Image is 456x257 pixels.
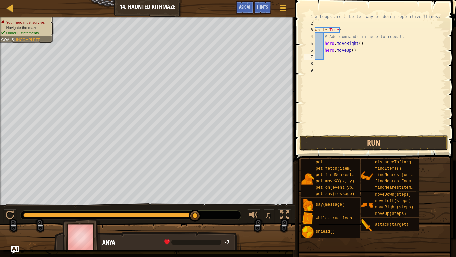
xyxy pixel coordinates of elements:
span: findItems() [375,166,401,171]
span: findNearestEnemy() [375,179,418,184]
img: portrait.png [361,219,373,231]
button: ♫ [264,209,275,223]
span: pet.say(message) [316,192,354,196]
span: attack(target) [375,222,409,227]
img: portrait.png [301,226,314,238]
span: findNearest(units) [375,173,418,177]
span: shield() [316,229,335,234]
div: 5 [304,40,315,47]
span: -7 [225,238,229,246]
span: pet.fetch(item) [316,166,352,171]
img: portrait.png [361,170,373,182]
button: Ask AI [236,1,254,14]
button: Adjust volume [247,209,260,223]
img: portrait.png [301,199,314,211]
button: Ctrl + P: Play [3,209,17,223]
img: thang_avatar_frame.png [62,219,101,256]
span: Ask AI [239,4,250,10]
img: portrait.png [301,173,314,185]
span: moveUp(steps) [375,211,406,216]
div: 9 [304,67,315,74]
span: distanceTo(target) [375,160,418,165]
div: health: -6.80 / 183 [164,239,229,245]
div: 6 [304,47,315,54]
button: Ask AI [11,246,19,254]
span: moveLeft(steps) [375,199,411,203]
li: Your hero must survive. [1,20,50,25]
span: : [14,37,16,42]
span: while-true loop [316,216,352,221]
li: Under 6 statements. [1,30,50,36]
span: pet [316,160,323,165]
span: pet.on(eventType, handler) [316,185,378,190]
span: pet.findNearestByType(type) [316,173,381,177]
div: 7 [304,54,315,60]
img: portrait.png [361,199,373,211]
div: Anya [102,238,234,247]
div: 2 [304,20,315,27]
span: findNearestItem() [375,185,416,190]
div: 8 [304,60,315,67]
button: Show game menu [275,1,291,17]
div: 4 [304,33,315,40]
button: Run [299,135,448,151]
span: moveRight(steps) [375,205,413,210]
span: ♫ [265,210,272,220]
button: Toggle fullscreen [278,209,291,223]
li: Navigate the maze. [1,25,50,30]
span: Incomplete [16,37,40,42]
span: Goals [1,37,14,42]
span: Under 6 statements. [6,31,40,35]
span: pet.moveXY(x, y) [316,179,354,184]
img: portrait.png [301,212,314,225]
span: Your hero must survive. [6,20,45,24]
span: moveDown(steps) [375,192,411,197]
span: say(message) [316,202,345,207]
div: 1 [304,13,315,20]
div: 3 [304,27,315,33]
span: Navigate the maze. [6,25,39,30]
span: Hints [257,4,268,10]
